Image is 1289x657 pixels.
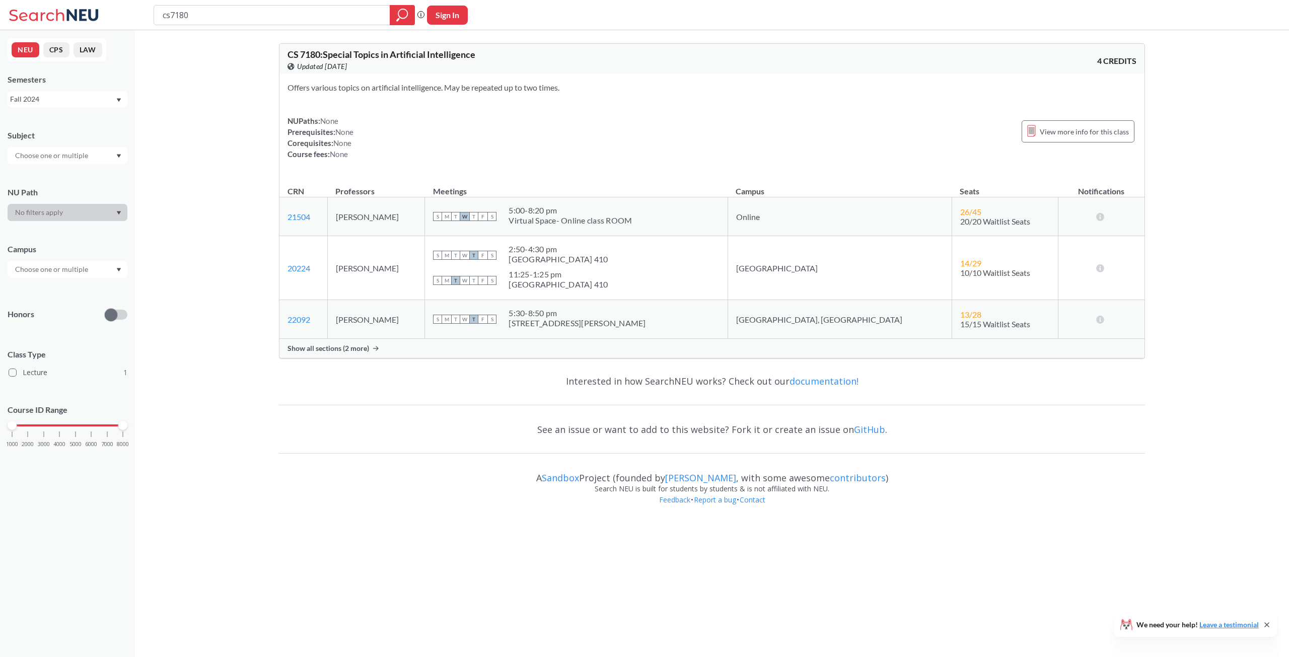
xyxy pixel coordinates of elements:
[509,244,608,254] div: 2:50 - 4:30 pm
[10,150,95,162] input: Choose one or multiple
[116,154,121,158] svg: Dropdown arrow
[320,116,338,125] span: None
[8,261,127,278] div: Dropdown arrow
[460,251,469,260] span: W
[478,212,487,221] span: F
[469,276,478,285] span: T
[10,263,95,275] input: Choose one or multiple
[433,315,442,324] span: S
[960,319,1030,329] span: 15/15 Waitlist Seats
[8,187,127,198] div: NU Path
[288,344,369,353] span: Show all sections (2 more)
[1058,176,1144,197] th: Notifications
[952,176,1058,197] th: Seats
[38,442,50,447] span: 3000
[279,494,1145,521] div: • •
[6,442,18,447] span: 1000
[279,367,1145,396] div: Interested in how SearchNEU works? Check out our
[425,176,728,197] th: Meetings
[728,197,952,236] td: Online
[659,495,691,504] a: Feedback
[279,339,1144,358] div: Show all sections (2 more)
[333,138,351,148] span: None
[162,7,383,24] input: Class, professor, course number, "phrase"
[442,276,451,285] span: M
[390,5,415,25] div: magnifying glass
[509,254,608,264] div: [GEOGRAPHIC_DATA] 410
[509,269,608,279] div: 11:25 - 1:25 pm
[451,315,460,324] span: T
[960,310,981,319] span: 13 / 28
[460,212,469,221] span: W
[74,42,102,57] button: LAW
[297,61,347,72] span: Updated [DATE]
[433,251,442,260] span: S
[487,212,496,221] span: S
[960,268,1030,277] span: 10/10 Waitlist Seats
[469,315,478,324] span: T
[460,276,469,285] span: W
[487,251,496,260] span: S
[288,49,475,60] span: CS 7180 : Special Topics in Artificial Intelligence
[8,74,127,85] div: Semesters
[960,216,1030,226] span: 20/20 Waitlist Seats
[123,367,127,378] span: 1
[288,115,353,160] div: NUPaths: Prerequisites: Corequisites: Course fees:
[728,236,952,300] td: [GEOGRAPHIC_DATA]
[8,91,127,107] div: Fall 2024Dropdown arrow
[854,423,885,435] a: GitHub
[451,212,460,221] span: T
[1136,621,1259,628] span: We need your help!
[728,176,952,197] th: Campus
[1199,620,1259,629] a: Leave a testimonial
[739,495,766,504] a: Contact
[509,279,608,289] div: [GEOGRAPHIC_DATA] 410
[279,463,1145,483] div: A Project (founded by , with some awesome )
[728,300,952,339] td: [GEOGRAPHIC_DATA], [GEOGRAPHIC_DATA]
[442,212,451,221] span: M
[960,258,981,268] span: 14 / 29
[451,276,460,285] span: T
[10,94,115,105] div: Fall 2024
[288,212,310,222] a: 21504
[487,276,496,285] span: S
[478,315,487,324] span: F
[43,42,69,57] button: CPS
[478,251,487,260] span: F
[460,315,469,324] span: W
[327,176,425,197] th: Professors
[396,8,408,22] svg: magnifying glass
[116,98,121,102] svg: Dropdown arrow
[330,150,348,159] span: None
[12,42,39,57] button: NEU
[9,366,127,379] label: Lecture
[288,263,310,273] a: 20224
[442,251,451,260] span: M
[8,404,127,416] p: Course ID Range
[69,442,82,447] span: 5000
[8,204,127,221] div: Dropdown arrow
[279,483,1145,494] div: Search NEU is built for students by students & is not affiliated with NEU.
[509,215,632,226] div: Virtual Space- Online class ROOM
[8,349,127,360] span: Class Type
[8,309,34,320] p: Honors
[960,207,981,216] span: 26 / 45
[8,130,127,141] div: Subject
[279,415,1145,444] div: See an issue or want to add to this website? Fork it or create an issue on .
[22,442,34,447] span: 2000
[693,495,737,504] a: Report a bug
[116,211,121,215] svg: Dropdown arrow
[8,147,127,164] div: Dropdown arrow
[85,442,97,447] span: 6000
[542,472,579,484] a: Sandbox
[451,251,460,260] span: T
[117,442,129,447] span: 8000
[288,186,304,197] div: CRN
[1097,55,1136,66] span: 4 CREDITS
[830,472,886,484] a: contributors
[487,315,496,324] span: S
[116,268,121,272] svg: Dropdown arrow
[469,251,478,260] span: T
[509,205,632,215] div: 5:00 - 8:20 pm
[327,236,425,300] td: [PERSON_NAME]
